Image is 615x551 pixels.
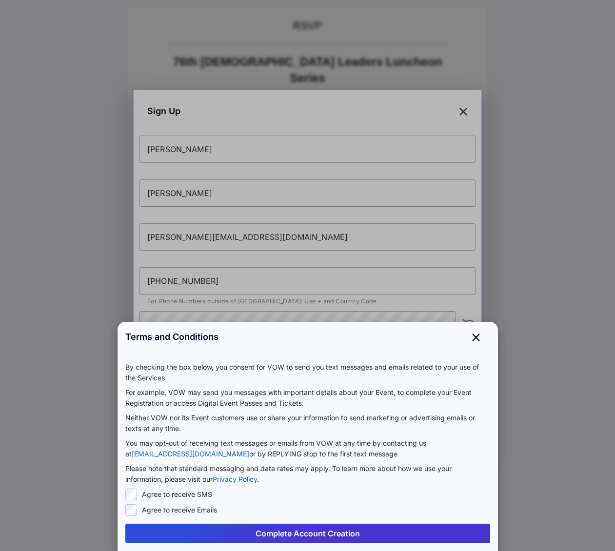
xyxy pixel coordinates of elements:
[125,463,490,485] p: Please note that standard messaging and data rates may apply. To learn more about how we use your...
[132,450,249,458] a: [EMAIL_ADDRESS][DOMAIN_NAME]
[125,362,490,383] p: By checking the box below, you consent for VOW to send you text messages and emails related to yo...
[125,524,490,543] button: Complete Account Creation
[125,438,490,459] p: You may opt-out of receiving text messages or emails from VOW at any time by contacting us at or ...
[125,413,490,434] p: Neither VOW nor its Event customers use or share your information to send marketing or advertisin...
[125,330,218,343] span: Terms and Conditions
[142,490,212,499] label: Agree to receive SMS
[125,387,490,409] p: For example, VOW may send you messages with important details about your Event, to complete your ...
[213,475,257,483] a: Privacy Policy
[142,505,217,515] label: Agree to receive Emails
